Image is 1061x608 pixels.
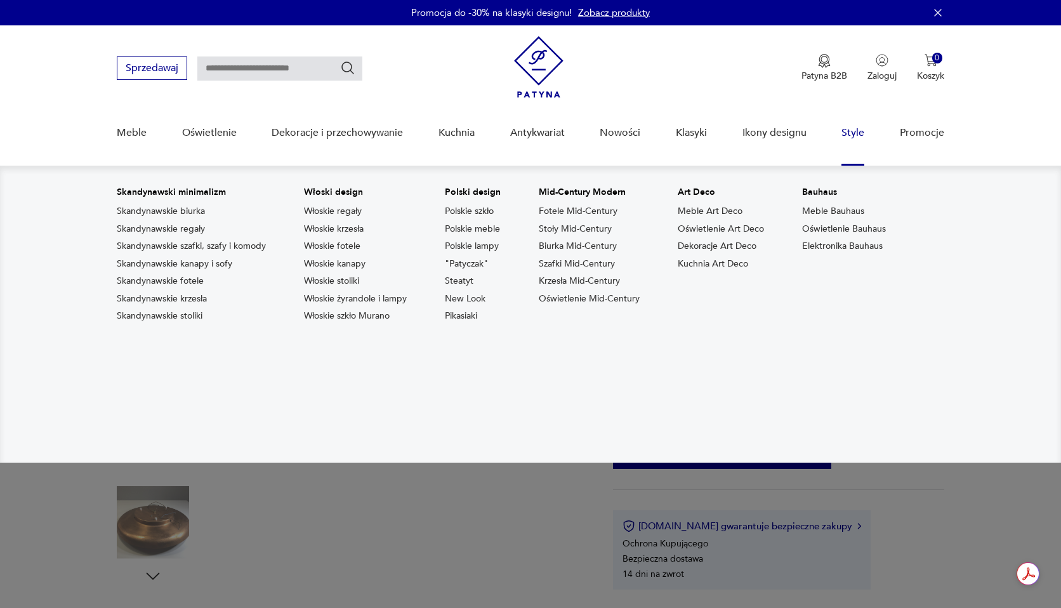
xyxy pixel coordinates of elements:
[676,109,707,157] a: Klasyki
[445,258,488,270] a: "Patyczak"
[801,70,847,82] p: Patyna B2B
[117,56,187,80] button: Sprzedawaj
[438,109,475,157] a: Kuchnia
[801,54,847,82] a: Ikona medaluPatyna B2B
[802,205,864,218] a: Meble Bauhaus
[539,293,640,305] a: Oświetlenie Mid-Century
[802,240,883,253] a: Elektronika Bauhaus
[600,109,640,157] a: Nowości
[117,223,205,235] a: Skandynawskie regały
[539,258,615,270] a: Szafki Mid-Century
[411,6,572,19] p: Promocja do -30% na klasyki designu!
[304,205,362,218] a: Włoskie regały
[117,186,266,199] p: Skandynawski minimalizm
[445,275,473,287] a: Steatyt
[445,310,477,322] a: Pikasiaki
[510,109,565,157] a: Antykwariat
[678,240,756,253] a: Dekoracje Art Deco
[801,54,847,82] button: Patyna B2B
[802,223,886,235] a: Oświetlenie Bauhaus
[818,54,831,68] img: Ikona medalu
[117,109,147,157] a: Meble
[340,60,355,76] button: Szukaj
[445,223,500,235] a: Polskie meble
[445,240,499,253] a: Polskie lampy
[445,293,485,305] a: New Look
[272,109,403,157] a: Dekoracje i przechowywanie
[539,275,620,287] a: Krzesła Mid-Century
[304,293,407,305] a: Włoskie żyrandole i lampy
[514,36,563,98] img: Patyna - sklep z meblami i dekoracjami vintage
[867,54,897,82] button: Zaloguj
[925,54,937,67] img: Ikona koszyka
[117,240,266,253] a: Skandynawskie szafki, szafy i komody
[932,53,943,63] div: 0
[578,6,650,19] a: Zobacz produkty
[182,109,237,157] a: Oświetlenie
[678,258,748,270] a: Kuchnia Art Deco
[117,275,204,287] a: Skandynawskie fotele
[742,109,807,157] a: Ikony designu
[539,223,612,235] a: Stoły Mid-Century
[917,70,944,82] p: Koszyk
[117,310,202,322] a: Skandynawskie stoliki
[900,109,944,157] a: Promocje
[678,205,742,218] a: Meble Art Deco
[445,186,501,199] p: Polski design
[117,205,205,218] a: Skandynawskie biurka
[678,186,764,199] p: Art Deco
[539,186,640,199] p: Mid-Century Modern
[117,293,207,305] a: Skandynawskie krzesła
[304,223,364,235] a: Włoskie krzesła
[678,223,764,235] a: Oświetlenie Art Deco
[117,258,232,270] a: Skandynawskie kanapy i sofy
[304,240,360,253] a: Włoskie fotele
[304,258,366,270] a: Włoskie kanapy
[867,70,897,82] p: Zaloguj
[876,54,888,67] img: Ikonka użytkownika
[304,275,359,287] a: Włoskie stoliki
[539,240,617,253] a: Biurka Mid-Century
[802,186,886,199] p: Bauhaus
[841,109,864,157] a: Style
[445,205,494,218] a: Polskie szkło
[917,54,944,82] button: 0Koszyk
[117,65,187,74] a: Sprzedawaj
[304,310,390,322] a: Włoskie szkło Murano
[304,186,407,199] p: Włoski design
[539,205,617,218] a: Fotele Mid-Century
